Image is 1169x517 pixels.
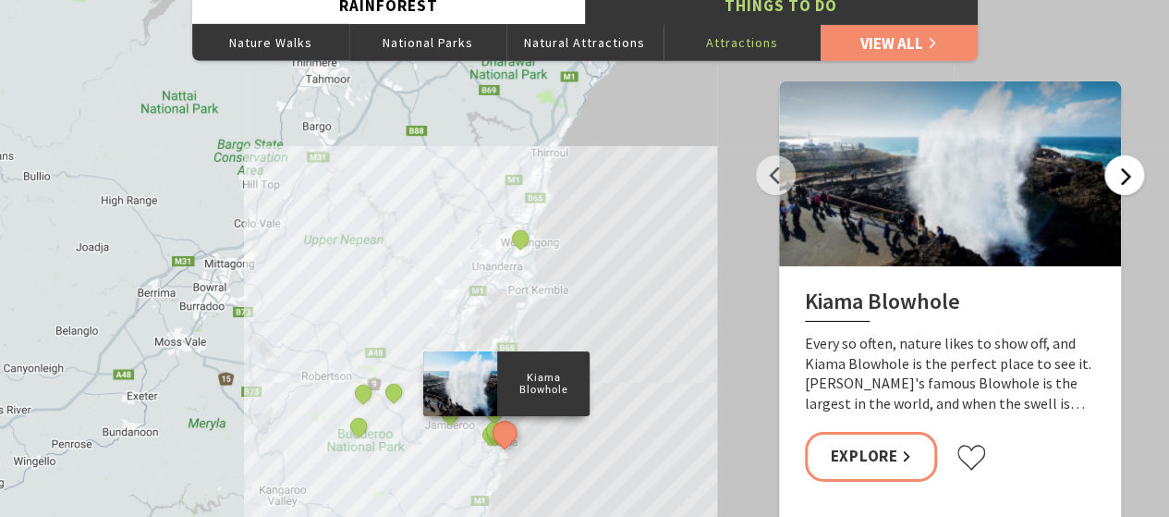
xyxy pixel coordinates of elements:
button: See detail about Illawarra Fly Treetop Adventures [382,380,406,404]
h2: Kiama Blowhole [805,289,1095,322]
button: See detail about Budderoo National Park [347,414,371,438]
a: Explore [805,432,938,481]
button: Previous [756,155,796,195]
p: Kiama Blowhole [497,369,590,399]
a: View All [821,24,978,61]
button: Attractions [664,24,821,61]
p: Every so often, nature likes to show off, and Kiama Blowhole is the perfect place to see it. [PER... [805,334,1095,413]
button: Click to favourite Kiama Blowhole [956,444,987,472]
button: See detail about Kiama Blowhole [487,416,521,450]
button: See detail about Miss Zoe's School of Dance [507,228,531,252]
button: Next [1104,155,1144,195]
button: Nature Walks [192,24,349,61]
button: See detail about Nellies Glen picnic area [351,382,375,406]
button: Natural Attractions [506,24,664,61]
button: National Parks [349,24,506,61]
